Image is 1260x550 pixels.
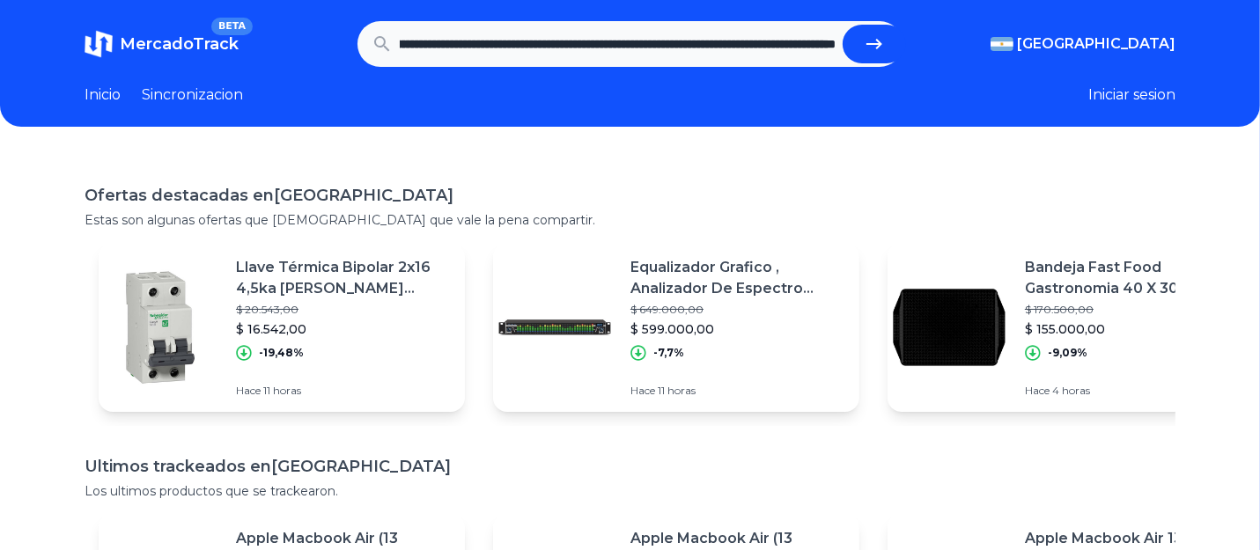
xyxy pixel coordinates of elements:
h1: Ofertas destacadas en [GEOGRAPHIC_DATA] [85,183,1175,208]
a: Sincronizacion [142,84,243,106]
a: MercadoTrackBETA [85,30,239,58]
a: Featured imageBandeja Fast Food Gastronomia 40 X 30 Cm Con Asas X50$ 170.500,00$ 155.000,00-9,09%... [888,243,1254,412]
img: Argentina [991,37,1013,51]
button: Iniciar sesion [1088,84,1175,106]
img: Featured image [493,266,616,389]
p: $ 20.543,00 [236,303,451,317]
p: -7,7% [653,346,684,360]
a: Featured imageEqualizador Grafico , Analizador De Espectro Nuevo!$ 649.000,00$ 599.000,00-7,7%Hac... [493,243,859,412]
p: $ 16.542,00 [236,320,451,338]
p: Llave Térmica Bipolar 2x16 4,5ka [PERSON_NAME] Ez9f34216 [236,257,451,299]
h1: Ultimos trackeados en [GEOGRAPHIC_DATA] [85,454,1175,479]
button: [GEOGRAPHIC_DATA] [991,33,1175,55]
p: Hace 4 horas [1025,384,1240,398]
p: Bandeja Fast Food Gastronomia 40 X 30 Cm Con Asas X50 [1025,257,1240,299]
img: Featured image [99,266,222,389]
span: MercadoTrack [120,34,239,54]
p: $ 599.000,00 [630,320,845,338]
img: Featured image [888,266,1011,389]
p: -9,09% [1048,346,1087,360]
p: $ 649.000,00 [630,303,845,317]
a: Inicio [85,84,121,106]
p: Hace 11 horas [236,384,451,398]
p: Equalizador Grafico , Analizador De Espectro Nuevo! [630,257,845,299]
span: [GEOGRAPHIC_DATA] [1017,33,1175,55]
a: Featured imageLlave Térmica Bipolar 2x16 4,5ka [PERSON_NAME] Ez9f34216$ 20.543,00$ 16.542,00-19,4... [99,243,465,412]
span: BETA [211,18,253,35]
p: $ 170.500,00 [1025,303,1240,317]
img: MercadoTrack [85,30,113,58]
p: $ 155.000,00 [1025,320,1240,338]
p: Estas son algunas ofertas que [DEMOGRAPHIC_DATA] que vale la pena compartir. [85,211,1175,229]
p: -19,48% [259,346,304,360]
p: Los ultimos productos que se trackearon. [85,482,1175,500]
p: Hace 11 horas [630,384,845,398]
